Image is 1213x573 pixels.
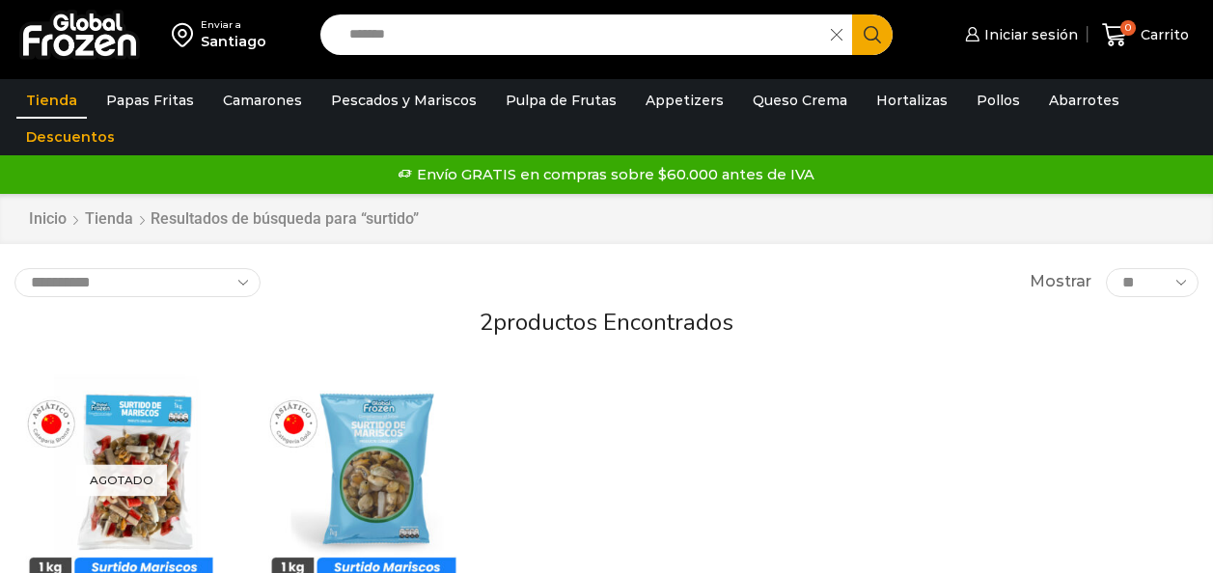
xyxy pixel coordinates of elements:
[743,82,857,119] a: Queso Crema
[16,119,124,155] a: Descuentos
[14,268,261,297] select: Pedido de la tienda
[201,32,266,51] div: Santiago
[1030,271,1091,293] span: Mostrar
[1136,25,1189,44] span: Carrito
[84,208,134,231] a: Tienda
[151,209,419,228] h1: Resultados de búsqueda para “surtido”
[1097,13,1194,58] a: 0 Carrito
[172,18,201,51] img: address-field-icon.svg
[28,208,419,231] nav: Breadcrumb
[201,18,266,32] div: Enviar a
[960,15,1078,54] a: Iniciar sesión
[76,465,167,497] p: Agotado
[867,82,957,119] a: Hortalizas
[493,307,733,338] span: productos encontrados
[1120,20,1136,36] span: 0
[1039,82,1129,119] a: Abarrotes
[967,82,1030,119] a: Pollos
[480,307,493,338] span: 2
[852,14,893,55] button: Search button
[636,82,733,119] a: Appetizers
[28,208,68,231] a: Inicio
[321,82,486,119] a: Pescados y Mariscos
[213,82,312,119] a: Camarones
[16,82,87,119] a: Tienda
[496,82,626,119] a: Pulpa de Frutas
[979,25,1078,44] span: Iniciar sesión
[96,82,204,119] a: Papas Fritas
